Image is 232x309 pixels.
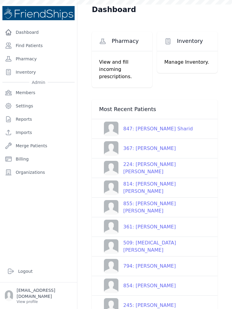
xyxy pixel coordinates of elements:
img: person-242608b1a05df3501eefc295dc1bc67a.jpg [104,279,118,293]
img: person-242608b1a05df3501eefc295dc1bc67a.jpg [104,200,118,215]
a: Inventory [2,66,75,78]
a: 361: [PERSON_NAME] [99,220,176,234]
span: Admin [29,79,48,85]
a: Billing [2,153,75,165]
div: 854: [PERSON_NAME] [118,282,176,289]
a: 855: [PERSON_NAME] [PERSON_NAME] [99,200,215,215]
p: View profile [17,299,72,304]
a: Imports [2,126,75,139]
img: person-242608b1a05df3501eefc295dc1bc67a.jpg [104,239,118,254]
a: 854: [PERSON_NAME] [99,279,176,293]
div: 367: [PERSON_NAME] [118,145,176,152]
img: person-242608b1a05df3501eefc295dc1bc67a.jpg [104,180,118,195]
div: 794: [PERSON_NAME] [118,263,176,270]
img: person-242608b1a05df3501eefc295dc1bc67a.jpg [104,122,118,136]
p: [EMAIL_ADDRESS][DOMAIN_NAME] [17,287,72,299]
a: 847: [PERSON_NAME] Sharid [99,122,193,136]
a: 794: [PERSON_NAME] [99,259,176,273]
p: View and fill incoming prescriptions. [99,59,145,80]
span: Inventory [177,37,203,45]
img: person-242608b1a05df3501eefc295dc1bc67a.jpg [104,259,118,273]
a: Merge Patients [2,140,75,152]
span: Most Recent Patients [99,106,156,113]
a: Pharmacy View and fill incoming prescriptions. [92,31,152,88]
div: 855: [PERSON_NAME] [PERSON_NAME] [118,200,215,215]
div: 361: [PERSON_NAME] [118,223,176,231]
a: Settings [2,100,75,112]
h1: Dashboard [92,5,136,14]
a: Organizations [2,166,75,178]
div: 814: [PERSON_NAME] [PERSON_NAME] [118,180,215,195]
img: person-242608b1a05df3501eefc295dc1bc67a.jpg [104,141,118,156]
a: Logout [5,265,72,277]
p: Manage Inventory. [164,59,210,66]
a: Dashboard [2,26,75,38]
img: Medical Missions EMR [2,6,75,20]
a: Pharmacy [2,53,75,65]
div: 224: [PERSON_NAME] [PERSON_NAME] [118,161,215,175]
div: 847: [PERSON_NAME] Sharid [118,125,193,132]
a: 814: [PERSON_NAME] [PERSON_NAME] [99,180,215,195]
a: 367: [PERSON_NAME] [99,141,176,156]
div: 245: [PERSON_NAME] [118,302,176,309]
a: Members [2,87,75,99]
a: [EMAIL_ADDRESS][DOMAIN_NAME] View profile [5,287,72,304]
div: 509: [MEDICAL_DATA][PERSON_NAME] [118,239,215,254]
a: Inventory Manage Inventory. [157,31,217,88]
span: Pharmacy [112,37,139,45]
a: 224: [PERSON_NAME] [PERSON_NAME] [99,161,215,175]
img: person-242608b1a05df3501eefc295dc1bc67a.jpg [104,220,118,234]
img: person-242608b1a05df3501eefc295dc1bc67a.jpg [104,161,118,175]
a: 509: [MEDICAL_DATA][PERSON_NAME] [99,239,215,254]
a: Reports [2,113,75,125]
a: Find Patients [2,40,75,52]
